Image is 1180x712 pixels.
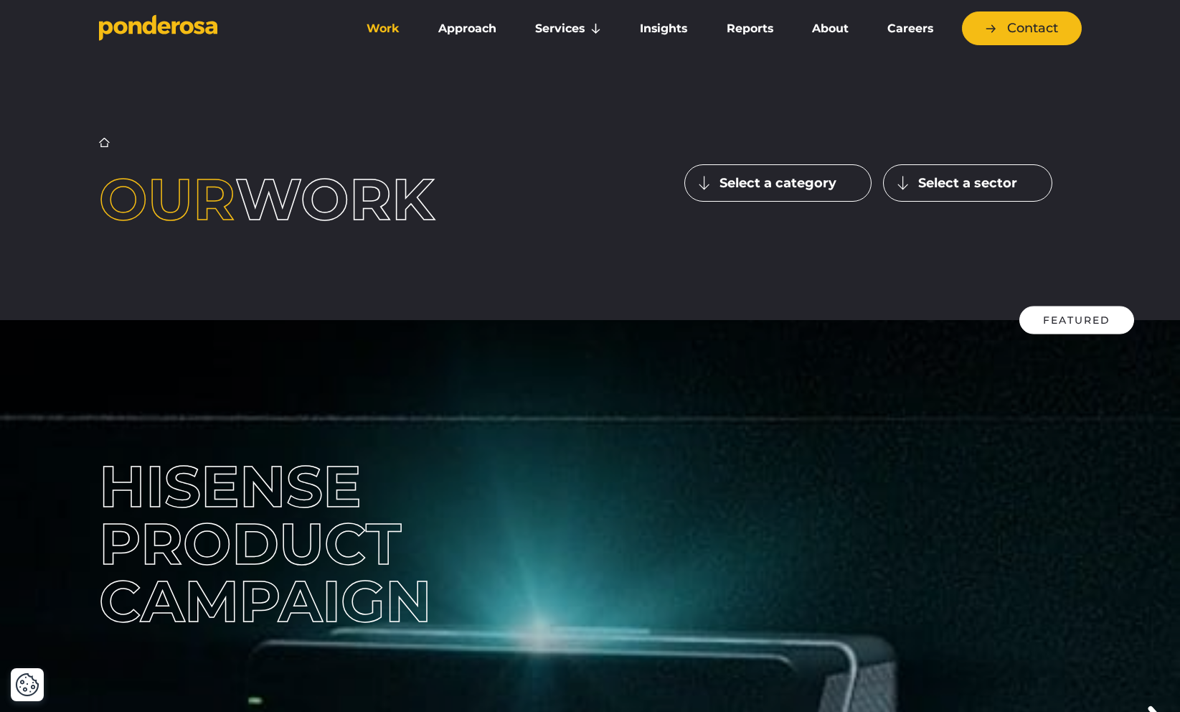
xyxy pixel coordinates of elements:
[422,14,513,44] a: Approach
[350,14,416,44] a: Work
[796,14,865,44] a: About
[684,164,872,202] button: Select a category
[99,171,496,228] h1: work
[962,11,1082,45] a: Contact
[15,673,39,697] button: Cookie Settings
[710,14,790,44] a: Reports
[623,14,704,44] a: Insights
[15,673,39,697] img: Revisit consent button
[99,137,110,148] a: Home
[99,458,580,630] div: Hisense Product Campaign
[871,14,950,44] a: Careers
[99,164,235,234] span: Our
[519,14,618,44] a: Services
[1019,306,1134,334] div: Featured
[99,14,329,43] a: Go to homepage
[883,164,1052,202] button: Select a sector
